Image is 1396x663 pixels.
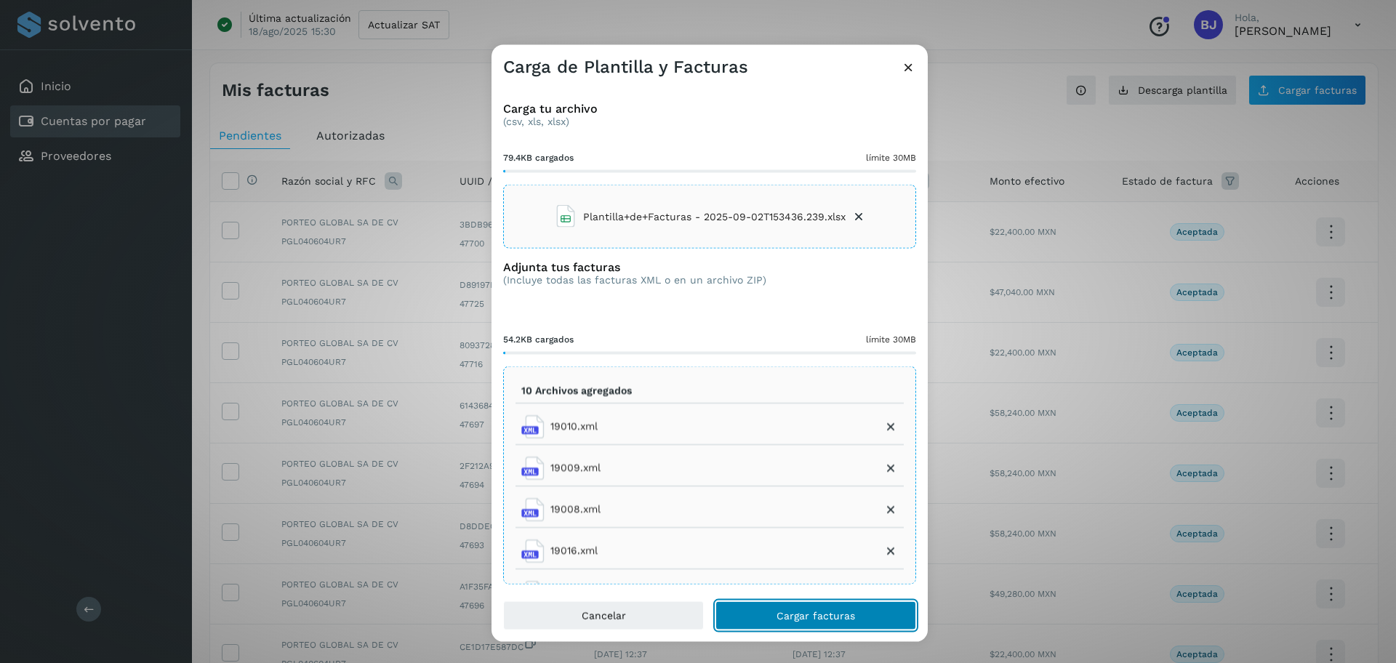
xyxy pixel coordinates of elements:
button: Cargar facturas [715,600,916,630]
span: 19008.xml [550,502,601,517]
span: 19009.xml [550,460,601,475]
span: límite 30MB [866,151,916,164]
span: 19010.xml [550,419,598,434]
span: 54.2KB cargados [503,333,574,346]
h3: Carga tu archivo [503,102,916,116]
button: Cancelar [503,600,704,630]
span: Plantilla+de+Facturas - 2025-09-02T153436.239.xlsx [583,209,846,224]
p: (Incluye todas las facturas XML o en un archivo ZIP) [503,274,766,286]
span: 79.4KB cargados [503,151,574,164]
h3: Adjunta tus facturas [503,260,766,274]
h3: Carga de Plantilla y Facturas [503,57,748,78]
p: (csv, xls, xlsx) [503,116,916,128]
p: 10 Archivos agregados [521,385,632,397]
span: Cargar facturas [777,610,855,620]
span: límite 30MB [866,333,916,346]
span: Cancelar [582,610,626,620]
span: 19016.xml [550,543,598,558]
